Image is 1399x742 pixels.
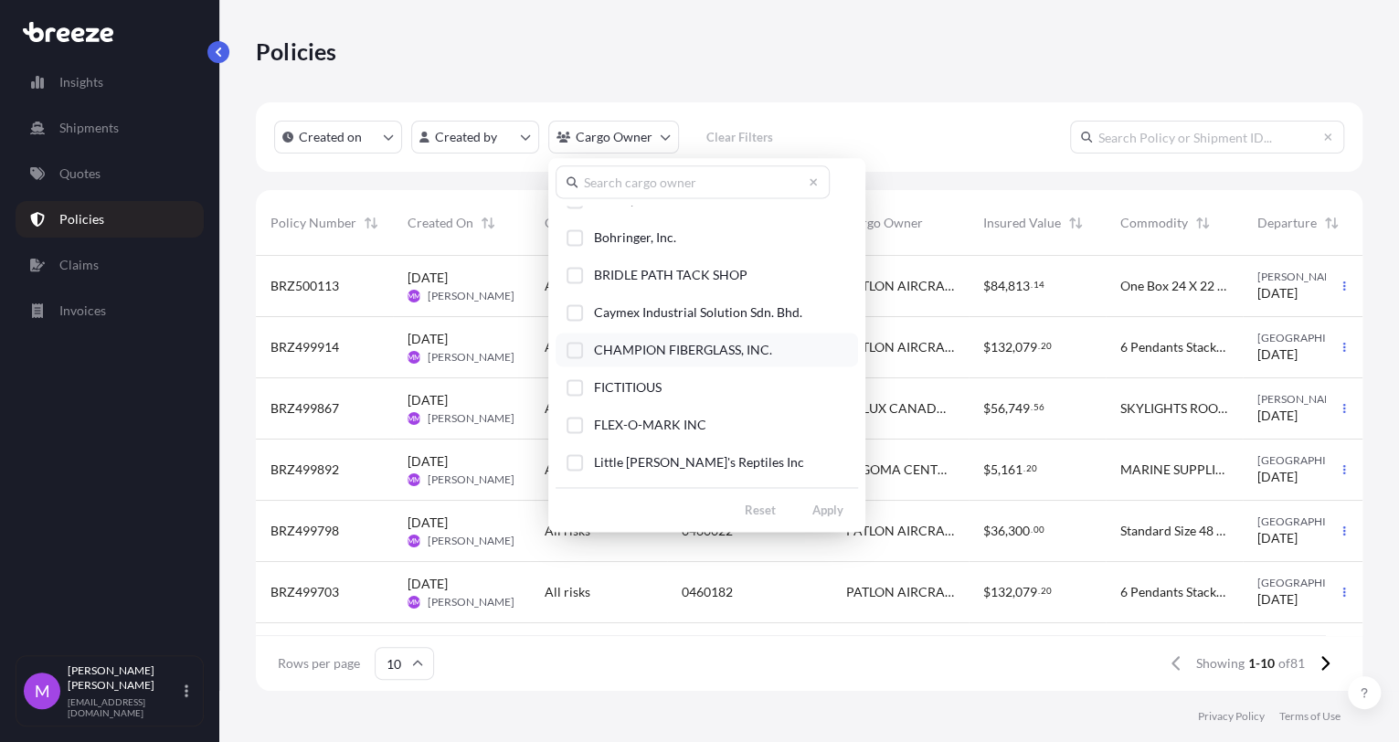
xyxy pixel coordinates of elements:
[556,183,858,217] button: Battery Power Solutions
[556,206,858,480] div: Select Option
[556,370,858,404] button: FICTITIOUS
[556,408,858,441] button: FLEX-O-MARK INC
[556,445,858,479] button: Little [PERSON_NAME]'s Reptiles Inc
[594,416,706,434] span: FLEX-O-MARK INC
[556,165,830,198] input: Search cargo owner
[745,501,776,519] p: Reset
[798,495,858,525] button: Apply
[594,341,772,359] span: CHAMPION FIBERGLASS, INC.
[594,378,662,397] span: FICTITIOUS
[548,158,865,532] div: cargoOwner Filter options
[812,501,843,519] p: Apply
[594,191,732,209] span: Battery Power Solutions
[556,220,858,254] button: Bohringer, Inc.
[556,333,858,366] button: CHAMPION FIBERGLASS, INC.
[730,495,790,525] button: Reset
[594,228,676,247] span: Bohringer, Inc.
[556,258,858,291] button: BRIDLE PATH TACK SHOP
[594,266,747,284] span: BRIDLE PATH TACK SHOP
[556,295,858,329] button: Caymex Industrial Solution Sdn. Bhd.
[594,303,802,322] span: Caymex Industrial Solution Sdn. Bhd.
[594,453,804,472] span: Little [PERSON_NAME]'s Reptiles Inc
